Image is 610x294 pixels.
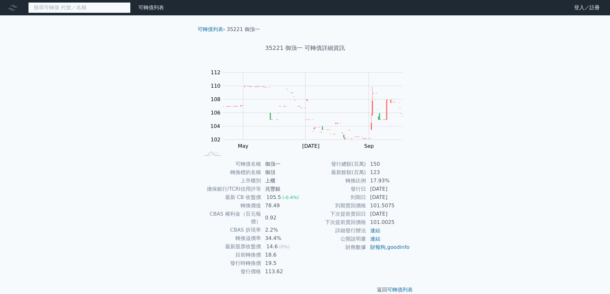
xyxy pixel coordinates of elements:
[210,123,220,129] tspan: 104
[261,168,305,177] td: 御頂
[200,234,261,242] td: 轉換溢價率
[366,193,410,202] td: [DATE]
[370,244,386,250] a: 財報狗
[261,202,305,210] td: 78.49
[198,26,225,33] li: ›
[366,218,410,226] td: 101.0025
[305,193,366,202] td: 到期日
[192,286,418,294] p: 返回
[279,244,289,249] span: (0%)
[305,160,366,168] td: 發行總額(百萬)
[211,110,221,116] tspan: 106
[261,185,305,193] td: 兆豐銀
[364,143,374,149] tspan: Sep
[261,267,305,276] td: 113.62
[305,202,366,210] td: 到期賣回價格
[282,195,299,200] span: (-0.4%)
[211,96,221,102] tspan: 108
[261,234,305,242] td: 34.4%
[200,160,261,168] td: 可轉債名稱
[387,244,410,250] a: goodinfo
[305,168,366,177] td: 最新餘額(百萬)
[366,168,410,177] td: 123
[569,3,605,13] a: 登入／註冊
[261,177,305,185] td: 上櫃
[305,210,366,218] td: 下次提前賣回日
[305,235,366,243] td: 公開說明書
[261,160,305,168] td: 御嵿一
[305,177,366,185] td: 轉換比例
[578,263,610,294] iframe: Chat Widget
[200,251,261,259] td: 目前轉換價
[227,26,260,33] li: 35221 御嵿一
[211,83,221,89] tspan: 110
[366,160,410,168] td: 150
[261,251,305,259] td: 18.6
[200,185,261,193] td: 擔保銀行/TCRI信用評等
[200,259,261,267] td: 發行時轉換價
[207,69,412,149] g: Chart
[261,226,305,234] td: 2.2%
[211,137,221,143] tspan: 102
[265,194,282,201] div: 105.5
[200,177,261,185] td: 上市櫃別
[200,267,261,276] td: 發行價格
[578,263,610,294] div: 聊天小工具
[366,243,410,251] td: ,
[305,185,366,193] td: 發行日
[370,227,380,234] a: 連結
[238,143,248,149] tspan: May
[200,226,261,234] td: CBAS 折現率
[387,287,413,293] a: 可轉債列表
[198,26,223,32] a: 可轉債列表
[200,168,261,177] td: 轉換標的名稱
[211,69,221,75] tspan: 112
[370,236,380,242] a: 連結
[305,243,366,251] td: 財務數據
[28,2,131,13] input: 搜尋可轉債 代號／名稱
[305,226,366,235] td: 詳細發行辦法
[200,193,261,202] td: 最新 CB 收盤價
[138,4,164,11] a: 可轉債列表
[200,210,261,226] td: CBAS 權利金（百元報價）
[261,210,305,226] td: 0.92
[265,243,279,250] div: 14.6
[200,202,261,210] td: 轉換價值
[366,185,410,193] td: [DATE]
[261,259,305,267] td: 19.5
[200,242,261,251] td: 最新股票收盤價
[366,210,410,218] td: [DATE]
[302,143,320,149] tspan: [DATE]
[366,202,410,210] td: 101.5075
[366,177,410,185] td: 17.93%
[305,218,366,226] td: 下次提前賣回價格
[192,44,418,52] h1: 35221 御嵿一 可轉債詳細資訊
